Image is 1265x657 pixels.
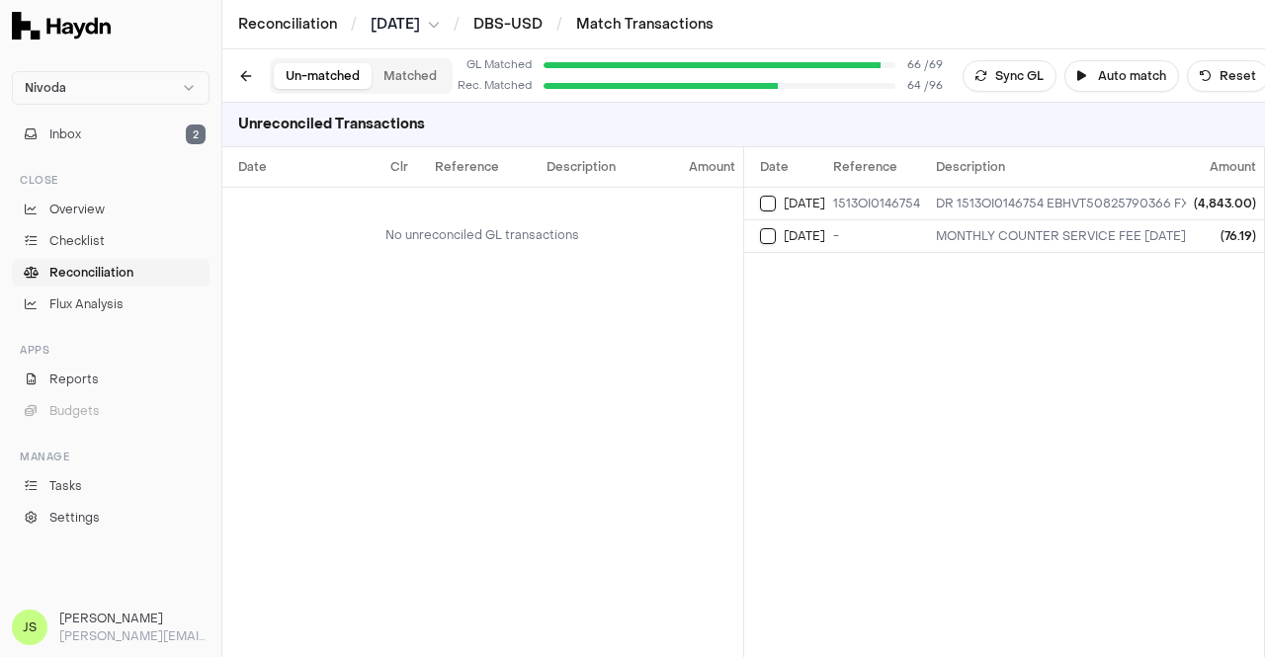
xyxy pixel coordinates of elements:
[12,12,111,40] img: Haydn Logo
[833,228,920,244] div: -
[936,159,1005,175] span: Description
[12,164,210,196] div: Close
[784,196,825,211] span: [DATE]
[963,60,1056,92] button: Sync GL
[1210,159,1256,175] span: Amount
[12,71,210,105] button: Nivoda
[371,147,426,187] th: Clr
[825,187,928,219] td: 1513OI0146754
[222,187,743,283] td: No unreconciled GL transactions
[25,80,66,96] span: Nivoda
[12,366,210,393] a: Reports
[49,201,105,218] span: Overview
[12,504,210,532] a: Settings
[49,402,100,420] span: Budgets
[372,63,449,89] button: Matched
[49,295,124,313] span: Flux Analysis
[547,159,616,175] span: Description
[576,15,714,35] a: Match Transactions
[371,15,420,35] span: [DATE]
[12,227,210,255] a: Checklist
[453,78,532,95] div: Rec. Matched
[760,159,789,175] span: Date
[238,159,267,175] span: Date
[435,159,499,175] span: Reference
[1194,196,1256,211] div: (4,843.00)
[59,610,210,627] h3: [PERSON_NAME]
[371,15,440,35] button: [DATE]
[473,15,543,34] a: DBS-USD
[907,57,947,74] span: 66 / 69
[49,509,100,527] span: Settings
[12,259,210,287] a: Reconciliation
[760,196,776,211] button: Select reconciliation transaction 77041
[12,290,210,318] a: Flux Analysis
[59,627,210,645] p: [PERSON_NAME][EMAIL_ADDRESS][DOMAIN_NAME]
[1194,228,1256,244] div: (76.19)
[49,232,105,250] span: Checklist
[238,15,337,35] a: Reconciliation
[907,78,947,95] span: 64 / 96
[49,264,133,282] span: Reconciliation
[1064,60,1179,92] button: Auto match
[453,57,532,74] span: GL Matched
[552,14,566,34] span: /
[450,14,464,34] span: /
[12,441,210,472] div: Manage
[49,477,82,495] span: Tasks
[689,159,735,175] span: Amount
[760,228,776,244] button: Select reconciliation transaction 77042
[222,103,441,146] h3: Unreconciled Transactions
[12,472,210,500] a: Tasks
[12,196,210,223] a: Overview
[49,125,81,143] span: Inbox
[12,334,210,366] div: Apps
[833,196,920,211] div: 1513OI0146754
[274,63,372,89] button: Un-matched
[12,397,210,425] button: Budgets
[12,610,47,645] span: JS
[784,228,825,244] span: [DATE]
[49,370,99,388] span: Reports
[238,15,714,35] nav: breadcrumb
[347,14,361,34] span: /
[833,159,897,175] span: Reference
[473,15,543,35] a: DBS-USD
[12,121,210,148] button: Inbox2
